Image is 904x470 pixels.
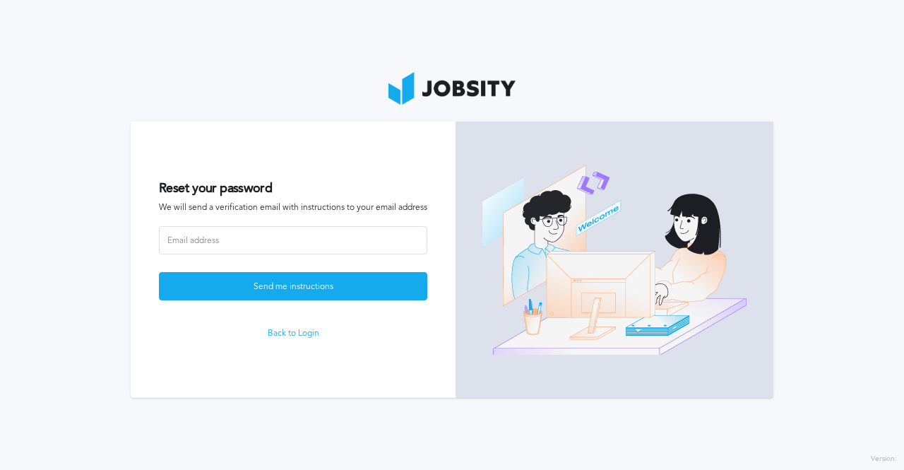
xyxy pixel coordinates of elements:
[159,272,427,300] button: Send me instructions
[159,203,427,213] span: We will send a verification email with instructions to your email address
[160,273,427,301] div: Send me instructions
[871,455,897,464] label: Version:
[159,329,427,339] a: Back to Login
[159,181,427,196] h2: Reset your password
[159,226,427,254] input: Email address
